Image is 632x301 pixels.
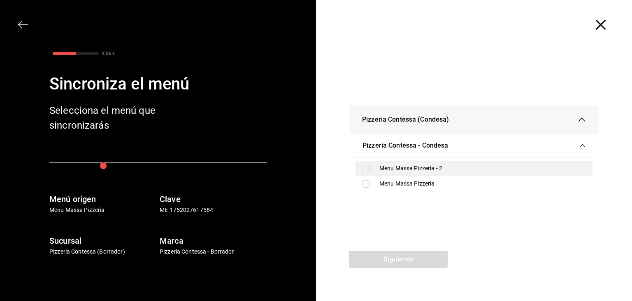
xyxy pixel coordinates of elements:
[160,247,267,256] p: Pizzeria Contessa - Borrador
[49,103,181,133] div: Selecciona el menú que sincronizarás
[49,234,156,247] h6: Sucursal
[49,206,156,214] p: Menu Massa Pizzeria
[49,193,156,206] h6: Menú origen
[49,72,267,96] div: Sincroniza el menú
[160,193,267,206] h6: Clave
[362,141,448,150] span: Pizzeria Contessa - Condesa
[160,234,267,247] h6: Marca
[49,247,156,256] p: Pizzeria Contessa (Borrador)
[379,164,586,173] div: Menu Massa Pizzeria - 2
[362,115,449,125] span: Pizzeria Contessa (Condesa)
[379,179,586,188] div: Menu Massa Pizzeria
[160,206,267,214] p: ME-1752027617584
[102,50,115,56] div: 2 DE 4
